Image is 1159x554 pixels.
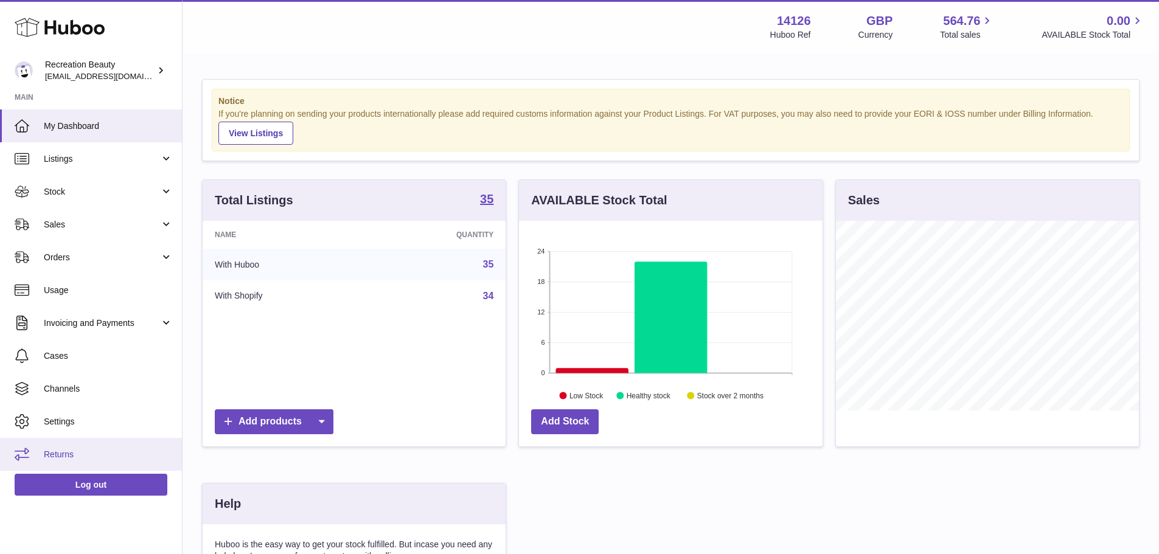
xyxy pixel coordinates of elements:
a: Add products [215,409,333,434]
strong: GBP [866,13,893,29]
span: Stock [44,186,160,198]
span: Sales [44,219,160,230]
span: Orders [44,252,160,263]
text: 6 [541,339,545,346]
text: 0 [541,369,545,376]
text: 18 [538,278,545,285]
a: 35 [483,259,494,269]
span: Usage [44,285,173,296]
text: 24 [538,248,545,255]
span: 564.76 [943,13,980,29]
a: 34 [483,291,494,301]
span: 0.00 [1107,13,1130,29]
span: Cases [44,350,173,362]
a: 564.76 Total sales [940,13,994,41]
div: Huboo Ref [770,29,811,41]
th: Quantity [366,221,506,249]
text: Stock over 2 months [697,391,764,400]
text: 12 [538,308,545,316]
div: If you're planning on sending your products internationally please add required customs informati... [218,108,1123,145]
a: Log out [15,474,167,496]
strong: Notice [218,95,1123,107]
div: Currency [858,29,893,41]
h3: AVAILABLE Stock Total [531,192,667,209]
img: internalAdmin-14126@internal.huboo.com [15,61,33,80]
text: Low Stock [569,391,604,400]
span: My Dashboard [44,120,173,132]
a: 35 [480,193,493,207]
a: Add Stock [531,409,599,434]
span: Total sales [940,29,994,41]
td: With Shopify [203,280,366,312]
strong: 35 [480,193,493,205]
span: Invoicing and Payments [44,317,160,329]
strong: 14126 [777,13,811,29]
td: With Huboo [203,249,366,280]
span: [EMAIL_ADDRESS][DOMAIN_NAME] [45,71,179,81]
a: 0.00 AVAILABLE Stock Total [1042,13,1144,41]
span: AVAILABLE Stock Total [1042,29,1144,41]
span: Listings [44,153,160,165]
span: Settings [44,416,173,428]
h3: Total Listings [215,192,293,209]
h3: Help [215,496,241,512]
h3: Sales [848,192,880,209]
th: Name [203,221,366,249]
text: Healthy stock [627,391,671,400]
div: Recreation Beauty [45,59,155,82]
a: View Listings [218,122,293,145]
span: Returns [44,449,173,460]
span: Channels [44,383,173,395]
